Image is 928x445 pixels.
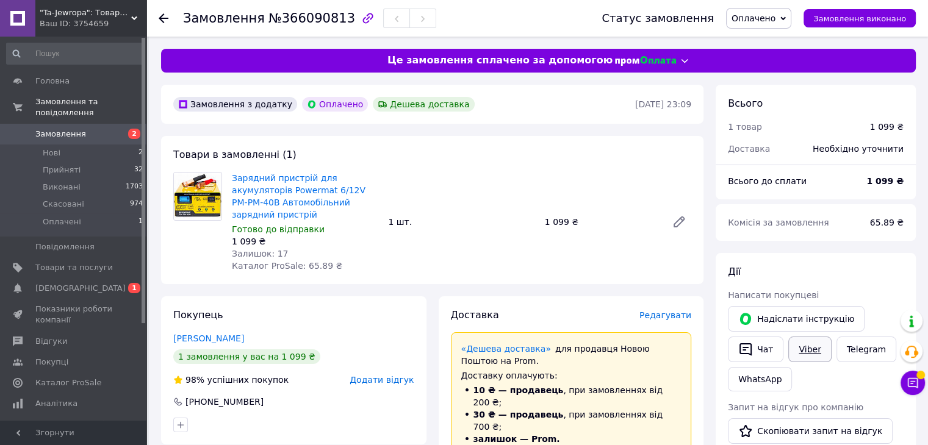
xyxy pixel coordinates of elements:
[43,216,81,227] span: Оплачені
[870,121,904,133] div: 1 099 ₴
[126,182,143,193] span: 1703
[35,96,146,118] span: Замовлення та повідомлення
[461,384,682,408] li: , при замовленнях від 200 ₴;
[383,213,539,230] div: 1 шт.
[35,76,70,87] span: Головна
[138,216,143,227] span: 1
[183,11,265,26] span: Замовлення
[461,343,682,367] div: для продавця Новою Поштою на Prom.
[35,262,113,273] span: Товари та послуги
[639,310,691,320] span: Редагувати
[173,333,244,343] a: [PERSON_NAME]
[461,344,551,354] a: «Дешева доставка»
[35,419,113,441] span: Інструменти веб-майстра та SEO
[836,336,896,362] a: Telegram
[40,7,131,18] span: "Ta-Jewropa": Товари для дому, авто, спорту, ремонту і дітей
[159,12,168,24] div: Повернутися назад
[35,283,126,294] span: [DEMOGRAPHIC_DATA]
[728,402,863,412] span: Запит на відгук про компанію
[173,374,289,386] div: успішних покупок
[174,173,221,220] img: Зарядний пристрій для акумуляторів Powermat 6/12V PM-PM-40B Автомобільний зарядний пристрій
[635,99,691,109] time: [DATE] 23:09
[128,129,140,139] span: 2
[173,309,223,321] span: Покупець
[473,410,564,419] span: 30 ₴ — продавець
[728,290,819,300] span: Написати покупцеві
[728,122,762,132] span: 1 товар
[788,336,831,362] a: Viber
[805,135,911,162] div: Необхідно уточнити
[728,98,763,109] span: Всього
[373,97,474,112] div: Дешева доставка
[6,43,144,65] input: Пошук
[728,176,807,186] span: Всього до сплати
[728,367,792,391] a: WhatsApp
[232,235,378,247] div: 1 099 ₴
[728,418,893,444] button: Скопіювати запит на відгук
[866,176,904,186] b: 1 099 ₴
[43,182,81,193] span: Виконані
[602,12,714,24] div: Статус замовлення
[667,210,691,234] a: Редагувати
[813,14,906,23] span: Замовлення виконано
[232,249,288,258] span: Залишок: 17
[35,129,86,140] span: Замовлення
[40,18,146,29] div: Ваш ID: 3754659
[134,165,143,176] span: 32
[173,349,320,364] div: 1 замовлення у вас на 1 099 ₴
[130,199,143,210] span: 974
[461,369,682,382] div: Доставку оплачують:
[173,97,297,112] div: Замовлення з додатку
[728,266,741,277] span: Дії
[387,54,613,68] span: Це замовлення сплачено за допомогою
[728,306,865,332] button: Надіслати інструкцію
[35,241,95,252] span: Повідомлення
[302,97,368,112] div: Оплачено
[184,396,265,408] div: [PHONE_NUMBER]
[870,218,904,227] span: 65.89 ₴
[35,357,68,368] span: Покупці
[461,408,682,433] li: , при замовленнях від 700 ₴;
[732,13,775,23] span: Оплачено
[43,148,60,158] span: Нові
[268,11,355,26] span: №366090813
[451,309,499,321] span: Доставка
[232,261,342,271] span: Каталог ProSale: 65.89 ₴
[43,199,84,210] span: Скасовані
[804,9,916,27] button: Замовлення виконано
[728,218,829,227] span: Комісія за замовлення
[35,304,113,326] span: Показники роботи компанії
[901,371,925,395] button: Чат з покупцем
[173,149,297,160] span: Товари в замовленні (1)
[35,336,67,347] span: Відгуки
[43,165,81,176] span: Прийняті
[350,375,414,385] span: Додати відгук
[540,213,662,230] div: 1 099 ₴
[473,434,560,444] span: залишок — Prom.
[35,398,77,409] span: Аналітика
[128,283,140,293] span: 1
[232,173,365,219] a: Зарядний пристрій для акумуляторів Powermat 6/12V PM-PM-40B Автомобільний зарядний пристрій
[232,224,325,234] span: Готово до відправки
[473,385,564,395] span: 10 ₴ — продавець
[728,336,783,362] button: Чат
[185,375,204,385] span: 98%
[728,144,770,154] span: Доставка
[138,148,143,158] span: 2
[35,377,101,388] span: Каталог ProSale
